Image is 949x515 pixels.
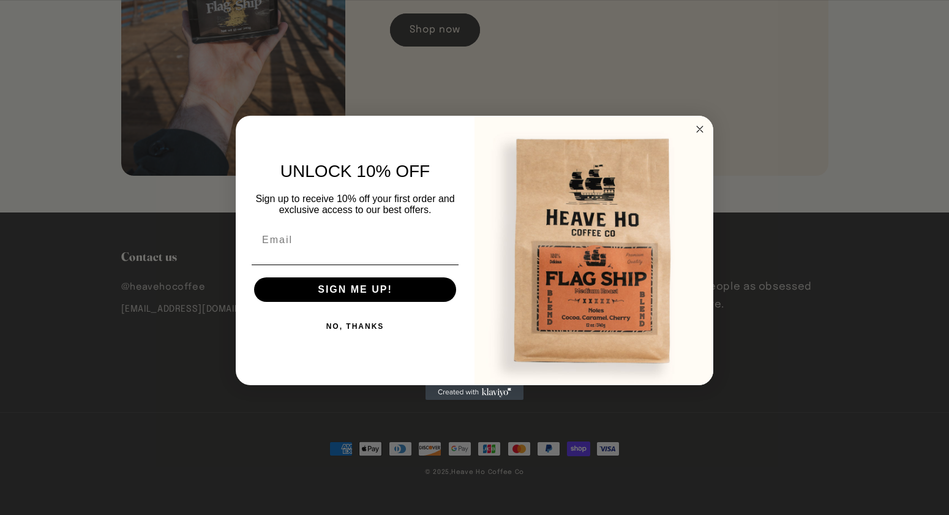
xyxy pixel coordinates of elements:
button: NO, THANKS [252,314,459,339]
button: Close dialog [692,122,707,137]
input: Email [252,228,459,252]
span: UNLOCK 10% OFF [280,162,430,181]
span: Sign up to receive 10% off your first order and exclusive access to our best offers. [255,194,454,215]
button: SIGN ME UP! [254,277,456,302]
a: Created with Klaviyo - opens in a new tab [426,385,523,400]
img: 1d7cd290-2dbc-4d03-8a91-85fded1ba4b3.jpeg [475,116,713,385]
